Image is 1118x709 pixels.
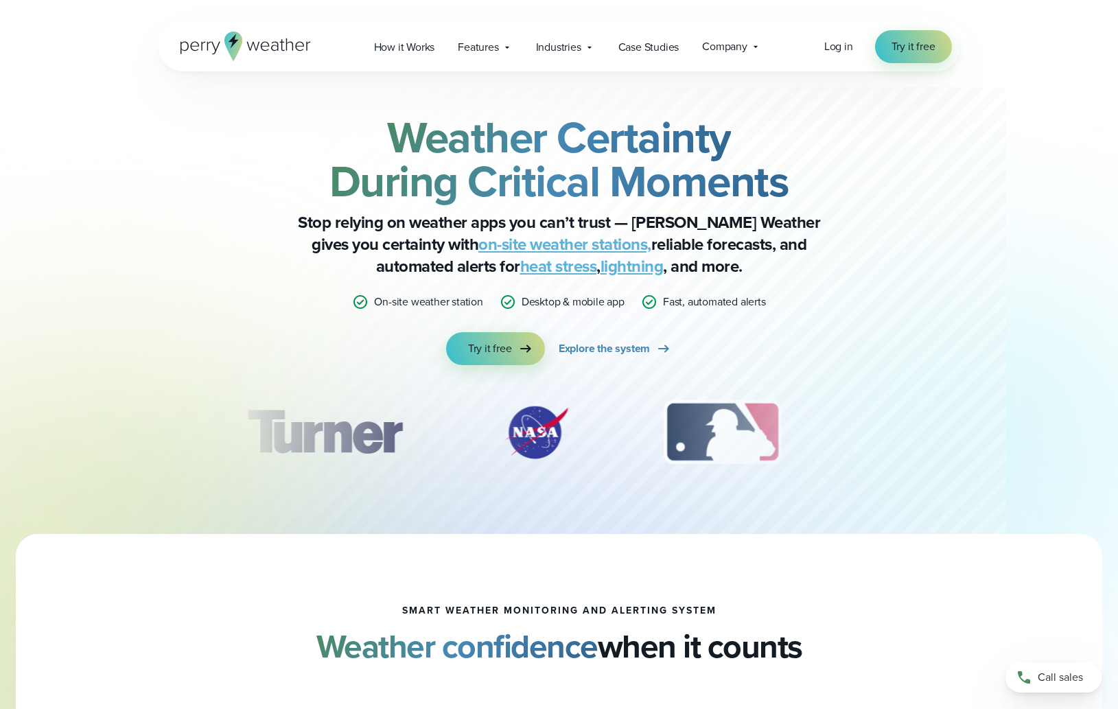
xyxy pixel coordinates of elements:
p: On-site weather station [374,294,482,310]
p: Desktop & mobile app [522,294,625,310]
p: Fast, automated alerts [663,294,766,310]
a: heat stress [520,254,597,279]
p: Stop relying on weather apps you can’t trust — [PERSON_NAME] Weather gives you certainty with rel... [285,211,834,277]
a: lightning [601,254,664,279]
a: Case Studies [607,33,691,61]
div: 1 of 12 [227,398,422,467]
span: Log in [824,38,853,54]
a: Try it free [446,332,545,365]
span: Case Studies [618,39,679,56]
span: Explore the system [559,340,650,357]
img: PGA.svg [861,398,971,467]
a: How it Works [362,33,447,61]
strong: Weather Certainty During Critical Moments [329,105,789,213]
strong: Weather confidence [316,622,598,671]
span: Company [702,38,747,55]
img: NASA.svg [488,398,584,467]
span: Try it free [468,340,512,357]
a: Try it free [875,30,952,63]
img: Turner-Construction_1.svg [227,398,422,467]
h2: when it counts [316,627,802,666]
span: How it Works [374,39,435,56]
h1: smart weather monitoring and alerting system [402,605,717,616]
div: 3 of 12 [650,398,795,467]
div: 4 of 12 [861,398,971,467]
div: slideshow [227,398,892,474]
a: Explore the system [559,332,672,365]
span: Industries [536,39,581,56]
a: Log in [824,38,853,55]
span: Features [458,39,498,56]
a: Call sales [1005,662,1102,693]
span: Try it free [892,38,935,55]
span: Call sales [1038,669,1083,686]
div: 2 of 12 [488,398,584,467]
img: MLB.svg [650,398,795,467]
a: on-site weather stations, [478,232,651,257]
